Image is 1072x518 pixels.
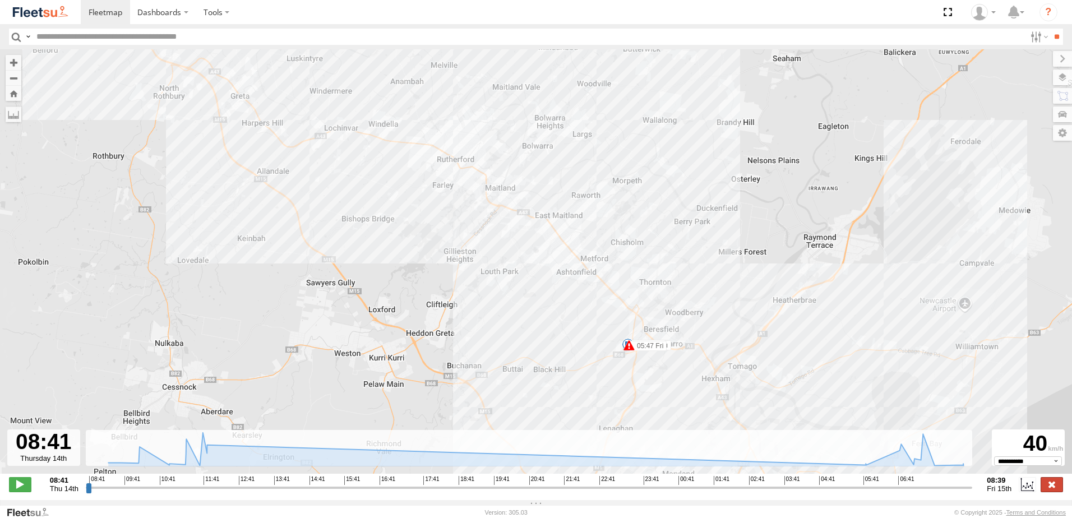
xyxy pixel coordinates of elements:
span: 12:41 [239,476,255,485]
span: 14:41 [309,476,325,485]
label: Map Settings [1053,125,1072,141]
button: Zoom Home [6,86,21,101]
span: 16:41 [380,476,395,485]
span: 02:41 [749,476,765,485]
span: 11:41 [204,476,219,485]
div: Matt Curtis [967,4,1000,21]
i: ? [1039,3,1057,21]
span: 04:41 [819,476,835,485]
label: 05:47 Fri [629,341,667,351]
span: 10:41 [160,476,175,485]
span: 06:41 [898,476,914,485]
label: Measure [6,107,21,122]
label: Search Filter Options [1026,29,1050,45]
span: 21:41 [564,476,580,485]
label: Close [1041,477,1063,492]
label: 06:00 Fri [628,340,666,350]
span: Thu 14th Aug 2025 [50,484,78,493]
a: Visit our Website [6,507,58,518]
span: 05:41 [863,476,879,485]
span: 08:41 [89,476,105,485]
span: 18:41 [459,476,474,485]
span: 01:41 [714,476,729,485]
span: 22:41 [599,476,615,485]
span: 15:41 [344,476,360,485]
div: © Copyright 2025 - [954,509,1066,516]
button: Zoom in [6,55,21,70]
span: 00:41 [678,476,694,485]
label: Play/Stop [9,477,31,492]
img: fleetsu-logo-horizontal.svg [11,4,70,20]
div: Version: 305.03 [485,509,528,516]
span: 20:41 [529,476,545,485]
span: Fri 15th Aug 2025 [987,484,1011,493]
strong: 08:39 [987,476,1011,484]
span: 09:41 [124,476,140,485]
label: Search Query [24,29,33,45]
strong: 08:41 [50,476,78,484]
div: 40 [994,431,1063,456]
span: 17:41 [423,476,439,485]
span: 19:41 [494,476,510,485]
button: Zoom out [6,70,21,86]
span: 13:41 [274,476,290,485]
a: Terms and Conditions [1006,509,1066,516]
span: 23:41 [644,476,659,485]
span: 03:41 [784,476,800,485]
